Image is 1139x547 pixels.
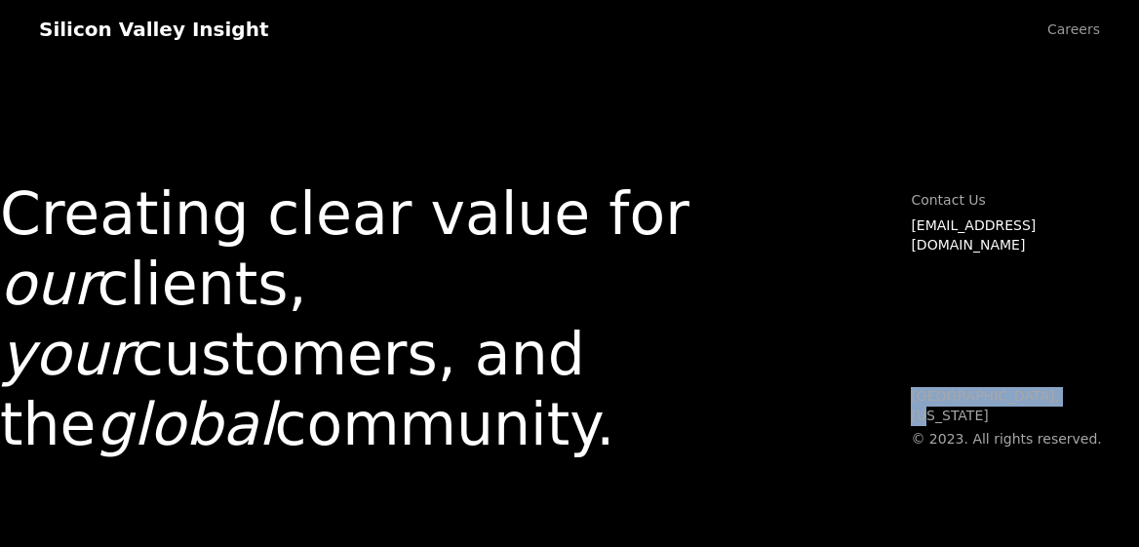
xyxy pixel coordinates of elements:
[39,18,268,41] div: Silicon Valley Insight
[911,217,1036,253] a: [EMAIL_ADDRESS][DOMAIN_NAME]
[96,390,274,458] em: global
[911,387,1139,425] p: [GEOGRAPHIC_DATA], [US_STATE]
[911,430,1139,449] p: © 2023. All rights reserved.
[911,191,1139,211] p: Contact Us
